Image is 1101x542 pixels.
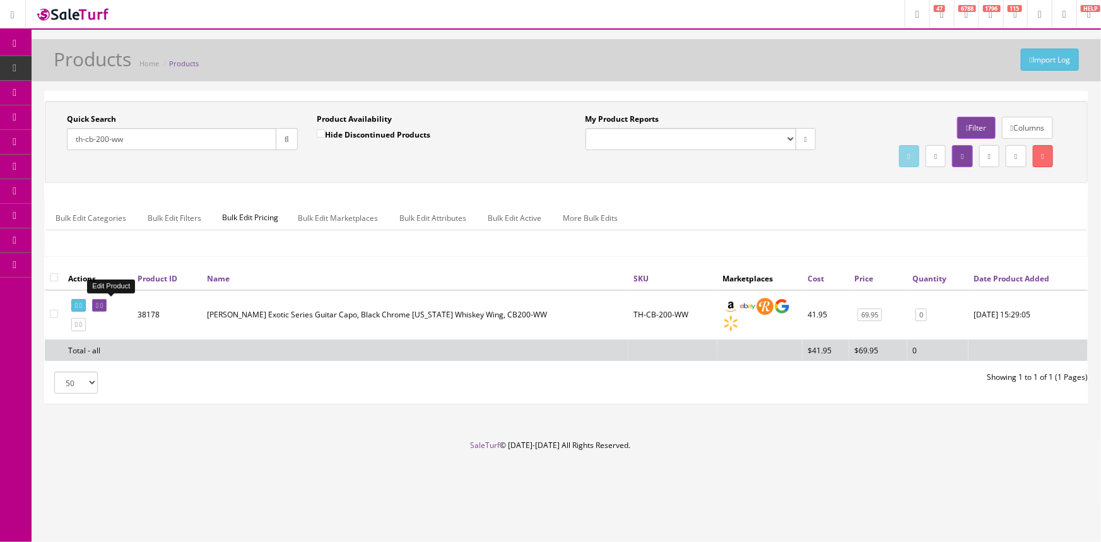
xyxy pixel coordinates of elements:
[857,309,882,322] a: 69.95
[317,114,392,125] label: Product Availability
[202,290,628,340] td: Thalia Exotic Series Guitar Capo, Black Chrome Tennessee Whiskey Wing, CB200-WW
[207,273,230,284] a: Name
[849,339,907,361] td: $69.95
[722,315,739,332] img: walmart
[907,339,969,361] td: 0
[586,114,659,125] label: My Product Reports
[567,372,1098,383] div: Showing 1 to 1 of 1 (1 Pages)
[288,206,388,230] a: Bulk Edit Marketplaces
[717,267,803,290] th: Marketplaces
[169,59,199,68] a: Products
[317,129,325,138] input: Hide Discontinued Products
[1002,117,1053,139] a: Columns
[87,280,135,293] div: Edit Product
[54,49,131,69] h1: Products
[139,59,159,68] a: Home
[912,273,946,284] a: Quantity
[803,339,849,361] td: $41.95
[1081,5,1100,12] span: HELP
[35,6,111,23] img: SaleTurf
[983,5,1001,12] span: 1796
[957,117,995,139] a: Filter
[958,5,976,12] span: 6788
[45,206,136,230] a: Bulk Edit Categories
[722,298,739,315] img: amazon
[1008,5,1022,12] span: 115
[969,290,1088,340] td: 2024-05-06 15:29:05
[138,273,177,284] a: Product ID
[478,206,551,230] a: Bulk Edit Active
[934,5,945,12] span: 47
[633,273,649,284] a: SKU
[63,267,132,290] th: Actions
[138,206,211,230] a: Bulk Edit Filters
[67,128,276,150] input: Search
[132,290,202,340] td: 38178
[739,298,757,315] img: ebay
[317,128,430,141] label: Hide Discontinued Products
[757,298,774,315] img: reverb
[974,273,1049,284] a: Date Product Added
[471,440,500,451] a: SaleTurf
[916,309,927,322] a: 0
[774,298,791,315] img: google_shopping
[1021,49,1079,71] a: Import Log
[213,206,288,230] span: Bulk Edit Pricing
[808,273,824,284] a: Cost
[553,206,628,230] a: More Bulk Edits
[628,290,717,340] td: TH-CB-200-WW
[854,273,873,284] a: Price
[63,339,132,361] td: Total - all
[67,114,116,125] label: Quick Search
[389,206,476,230] a: Bulk Edit Attributes
[803,290,849,340] td: 41.95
